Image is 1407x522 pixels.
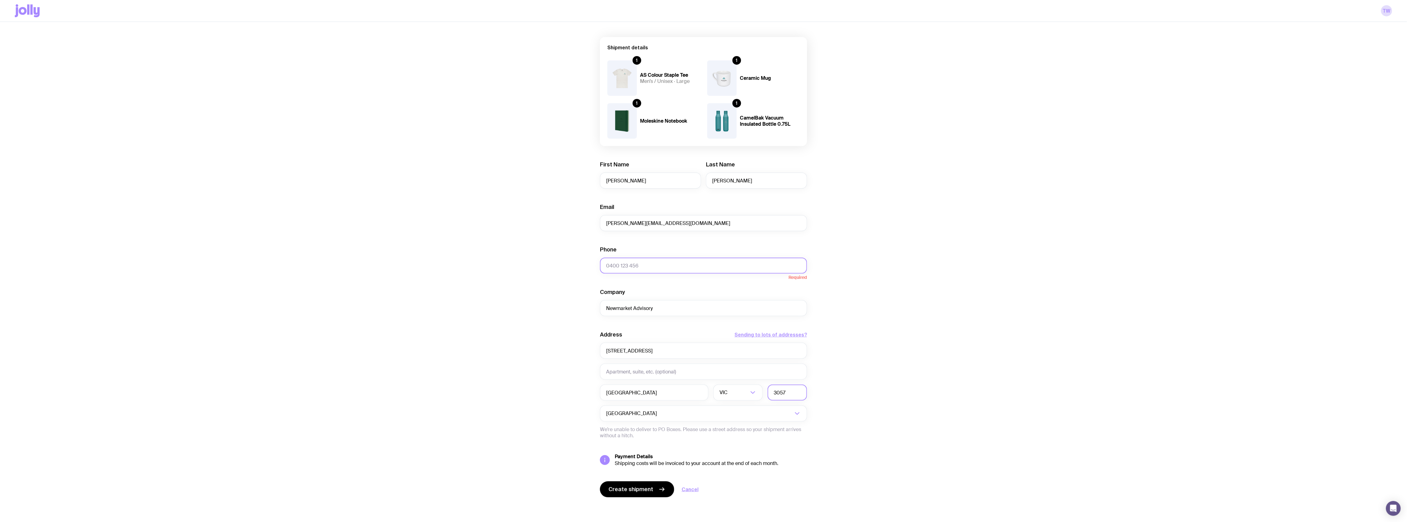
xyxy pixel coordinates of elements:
[600,385,708,401] input: Suburb
[640,78,700,84] h5: Men’s / Unisex · Large
[658,406,793,422] input: Search for option
[600,481,674,497] button: Create shipment
[682,486,699,493] a: Cancel
[732,56,741,65] div: 1
[735,331,807,338] button: Sending to lots of addresses?
[633,99,641,108] div: 1
[600,426,807,439] p: We’re unable to deliver to PO Boxes. Please use a street address so your shipment arrives without...
[768,385,807,401] input: Postcode
[600,331,622,338] label: Address
[600,173,701,189] input: First Name
[600,246,617,253] label: Phone
[600,300,807,316] input: Company Name (optional)
[740,75,800,81] h4: Ceramic Mug
[607,44,800,51] h2: Shipment details
[600,364,807,380] input: Apartment, suite, etc. (optional)
[706,161,735,168] label: Last Name
[600,203,614,211] label: Email
[640,118,700,124] h4: Moleskine Notebook
[600,161,629,168] label: First Name
[740,115,800,127] h4: CamelBak Vacuum Insulated Bottle 0.75L
[713,385,763,401] div: Search for option
[600,215,807,231] input: employee@company.com
[720,385,729,401] span: VIC
[609,486,653,493] span: Create shipment
[600,288,625,296] label: Company
[600,343,807,359] input: Street Address
[615,454,807,460] h5: Payment Details
[640,72,700,78] h4: AS Colour Staple Tee
[729,385,748,401] input: Search for option
[633,56,641,65] div: 1
[600,406,807,422] div: Search for option
[600,274,807,280] span: Required
[732,99,741,108] div: 1
[1381,5,1392,16] a: TW
[606,406,658,422] span: [GEOGRAPHIC_DATA]
[600,258,807,274] input: 0400 123 456
[615,460,807,467] div: Shipping costs will be invoiced to your account at the end of each month.
[1386,501,1401,516] div: Open Intercom Messenger
[706,173,807,189] input: Last Name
